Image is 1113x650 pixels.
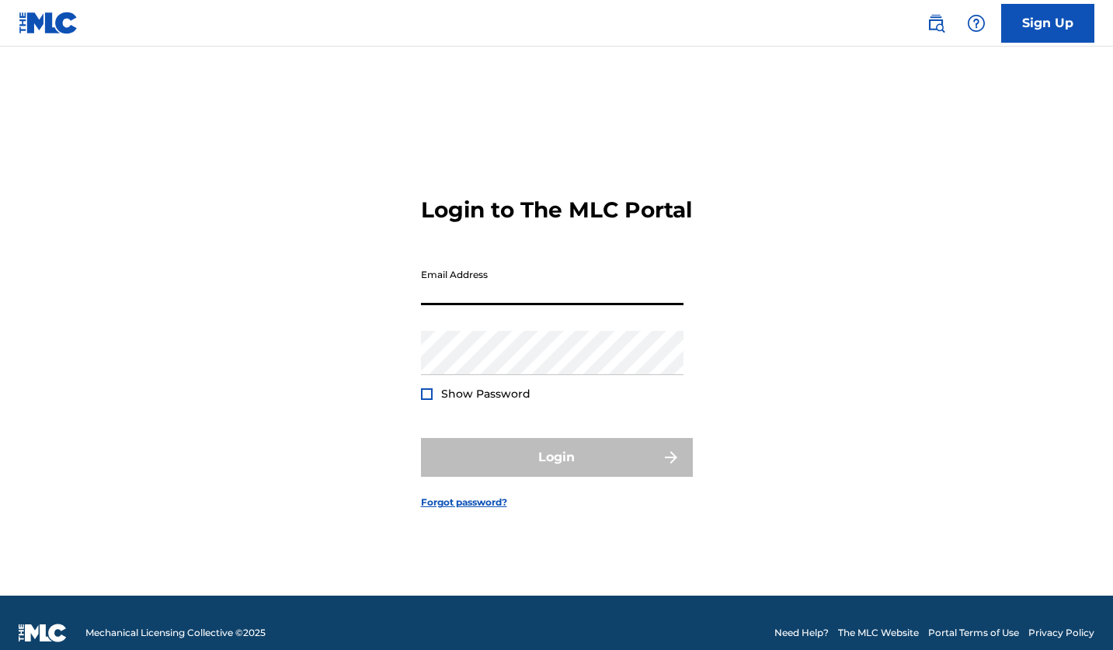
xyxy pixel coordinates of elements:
h3: Login to The MLC Portal [421,196,692,224]
a: Need Help? [774,626,829,640]
img: help [967,14,986,33]
a: Sign Up [1001,4,1094,43]
a: Public Search [920,8,951,39]
a: Privacy Policy [1028,626,1094,640]
span: Show Password [441,387,530,401]
img: search [927,14,945,33]
a: Forgot password? [421,495,507,509]
img: MLC Logo [19,12,78,34]
iframe: Chat Widget [1035,575,1113,650]
a: Portal Terms of Use [928,626,1019,640]
img: logo [19,624,67,642]
a: The MLC Website [838,626,919,640]
div: Help [961,8,992,39]
span: Mechanical Licensing Collective © 2025 [85,626,266,640]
